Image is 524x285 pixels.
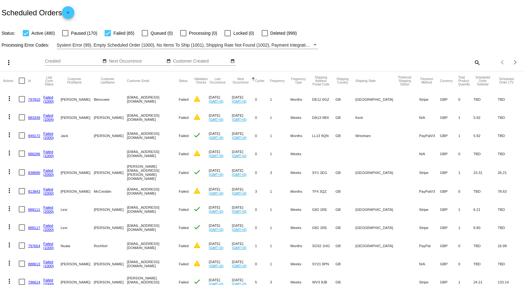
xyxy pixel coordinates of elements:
mat-cell: TBD [473,255,498,273]
a: (GMT+0) [209,154,224,158]
mat-cell: [GEOGRAPHIC_DATA] [355,200,396,218]
button: Next page [509,56,522,69]
a: (GMT+0) [209,99,224,103]
mat-cell: [DATE] [232,237,255,255]
a: (GMT+0) [232,191,247,195]
mat-cell: 1 [255,237,270,255]
mat-icon: add [64,10,72,18]
mat-cell: Lexi [61,200,94,218]
mat-cell: N/A [419,145,440,163]
a: 883349 [28,115,40,120]
span: Failed [179,170,189,175]
mat-cell: GBP [440,126,458,145]
a: (1000) [43,246,54,250]
button: Change sorting for Cycles [255,79,264,83]
span: Failed [179,244,189,248]
span: Status: [2,31,15,36]
mat-icon: warning [193,95,201,103]
a: (GMT+0) [209,246,224,250]
mat-cell: 1 [458,126,473,145]
mat-icon: more_vert [6,205,13,212]
mat-cell: [DATE] [209,90,232,108]
mat-cell: Rochfort [94,237,127,255]
mat-icon: more_vert [6,149,13,157]
mat-icon: more_vert [6,187,13,194]
mat-cell: SO32 1HG [312,237,336,255]
mat-cell: [GEOGRAPHIC_DATA] [355,163,396,182]
mat-cell: 1 [270,182,290,200]
mat-cell: Months [290,182,312,200]
span: Processing Error Codes: [2,43,49,48]
mat-cell: [DATE] [232,218,255,237]
mat-cell: G82 1RE [312,200,336,218]
mat-cell: N/A [419,108,440,126]
span: Deleted (999) [270,29,297,37]
mat-cell: Nuala [61,237,94,255]
mat-cell: [DATE] [232,90,255,108]
mat-cell: GB [335,90,355,108]
a: (2000) [43,191,54,195]
mat-cell: [PERSON_NAME] [61,108,94,126]
mat-cell: 0 [255,163,270,182]
mat-cell: [EMAIL_ADDRESS][DOMAIN_NAME] [127,126,179,145]
mat-cell: [EMAIL_ADDRESS][DOMAIN_NAME] [127,108,179,126]
mat-cell: [PERSON_NAME] [94,200,127,218]
mat-header-cell: Total Product Quantity [458,71,473,90]
mat-cell: [DATE] [232,200,255,218]
mat-cell: Weeks [290,145,312,163]
mat-cell: GB [335,126,355,145]
mat-cell: [EMAIL_ADDRESS][DOMAIN_NAME] [127,145,179,163]
h2: Scheduled Orders [2,6,74,19]
input: Created [45,59,101,64]
mat-cell: [EMAIL_ADDRESS][DOMAIN_NAME] [127,200,179,218]
mat-cell: 0 [255,145,270,163]
mat-cell: 1 [270,200,290,218]
mat-icon: more_vert [6,95,13,102]
mat-cell: GB [335,163,355,182]
mat-cell: [PERSON_NAME] [94,108,127,126]
mat-cell: [DATE] [232,255,255,273]
span: Failed [179,115,189,120]
mat-select: Filter by Processing Error Codes [57,41,318,49]
span: Failed [179,262,189,266]
span: Failed [179,189,189,193]
mat-cell: [PERSON_NAME] [94,126,127,145]
mat-cell: GB [335,108,355,126]
a: 797664 [28,244,40,248]
mat-cell: 78.63 [498,182,521,200]
mat-cell: Stripe [419,200,440,218]
mat-cell: [DATE] [209,145,232,163]
mat-cell: GBP [440,255,458,273]
a: Failed [43,278,53,282]
mat-cell: [PERSON_NAME] [61,255,94,273]
mat-cell: TF4 3QZ [312,182,336,200]
mat-cell: TBD [498,200,521,218]
mat-cell: 0 [458,90,473,108]
mat-cell: GBP [440,200,458,218]
mat-cell: 3 [255,182,270,200]
mat-cell: 1 [458,200,473,218]
mat-cell: 1 [458,108,473,126]
button: Change sorting for ShippingState [355,79,376,83]
mat-cell: [DATE] [232,163,255,182]
a: Failed [43,187,53,191]
mat-cell: [PERSON_NAME] [61,163,94,182]
mat-cell: [PERSON_NAME] [94,218,127,237]
mat-cell: 1 [458,218,473,237]
button: Change sorting for Subtotal [473,76,492,86]
a: (2000) [43,209,54,213]
a: (2000) [43,172,54,176]
mat-cell: 1 [270,108,290,126]
a: (GMT+0) [232,172,247,176]
span: Queued (0) [151,29,173,37]
mat-cell: GB [335,182,355,200]
span: Failed [179,226,189,230]
mat-cell: 16.99 [498,237,521,255]
a: (2000) [43,135,54,140]
mat-icon: check [193,205,201,213]
mat-cell: GBP [440,145,458,163]
mat-cell: 1 [270,126,290,145]
a: (1000) [43,99,54,103]
a: 797810 [28,97,40,101]
mat-cell: [DATE] [209,182,232,200]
